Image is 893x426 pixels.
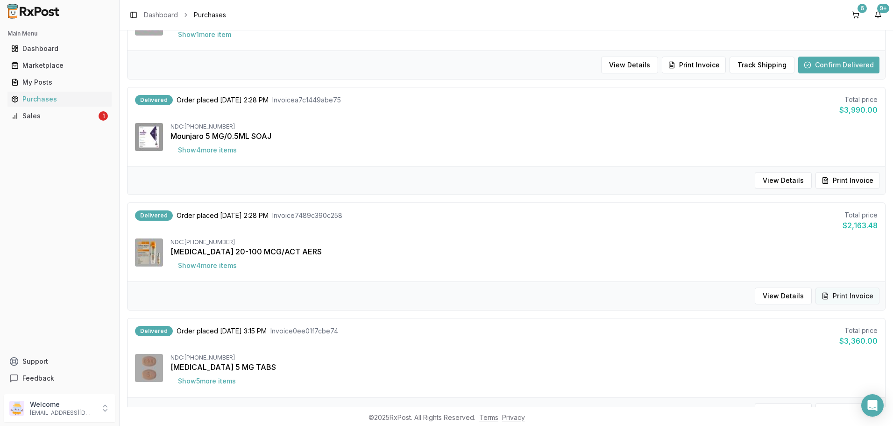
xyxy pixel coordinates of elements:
div: NDC: [PHONE_NUMBER] [170,123,878,130]
button: 6 [848,7,863,22]
div: 1 [99,111,108,121]
div: 6 [858,4,867,13]
div: Purchases [11,94,108,104]
a: My Posts [7,74,112,91]
div: [MEDICAL_DATA] 5 MG TABS [170,361,878,373]
img: User avatar [9,401,24,416]
button: Purchases [4,92,115,107]
div: Delivered [135,95,173,105]
h2: Main Menu [7,30,112,37]
a: Dashboard [7,40,112,57]
span: Purchases [194,10,226,20]
button: Print Invoice [662,57,726,73]
div: Total price [843,210,878,220]
img: Eliquis 5 MG TABS [135,354,163,382]
a: Terms [479,413,498,421]
div: $3,360.00 [839,335,878,347]
button: Confirm Delivered [798,57,879,73]
button: View Details [755,403,812,420]
div: Mounjaro 5 MG/0.5ML SOAJ [170,130,878,142]
div: Sales [11,111,97,121]
button: Show4more items [170,257,244,274]
button: Feedback [4,370,115,387]
button: Sales1 [4,108,115,123]
div: Delivered [135,326,173,336]
div: $2,163.48 [843,220,878,231]
button: My Posts [4,75,115,90]
button: Print Invoice [815,172,879,189]
p: Welcome [30,400,95,409]
a: Marketplace [7,57,112,74]
a: Dashboard [144,10,178,20]
span: Order placed [DATE] 2:28 PM [177,95,269,105]
button: Print Invoice [815,403,879,420]
a: Privacy [502,413,525,421]
button: Print Invoice [815,288,879,304]
span: Order placed [DATE] 3:15 PM [177,326,267,336]
button: View Details [755,288,812,304]
button: Track Shipping [730,57,794,73]
button: Show4more items [170,142,244,159]
span: Invoice 7489c390c258 [272,211,342,220]
p: [EMAIL_ADDRESS][DOMAIN_NAME] [30,409,95,417]
div: Dashboard [11,44,108,53]
div: Delivered [135,210,173,221]
a: Purchases [7,91,112,108]
div: Marketplace [11,61,108,70]
button: View Details [755,172,812,189]
button: View Details [601,57,658,73]
button: Show6cancelled items [133,403,222,420]
div: NDC: [PHONE_NUMBER] [170,238,878,246]
button: Show1more item [170,26,239,43]
span: Invoice a7c1449abe75 [272,95,341,105]
button: Show5more items [170,373,243,390]
div: NDC: [PHONE_NUMBER] [170,354,878,361]
div: Open Intercom Messenger [861,394,884,417]
span: Invoice 0ee01f7cbe74 [270,326,338,336]
img: RxPost Logo [4,4,64,19]
img: Combivent Respimat 20-100 MCG/ACT AERS [135,238,163,267]
span: Order placed [DATE] 2:28 PM [177,211,269,220]
a: Sales1 [7,108,112,124]
button: Dashboard [4,41,115,56]
nav: breadcrumb [144,10,226,20]
div: [MEDICAL_DATA] 20-100 MCG/ACT AERS [170,246,878,257]
button: 9+ [871,7,886,22]
button: Marketplace [4,58,115,73]
div: My Posts [11,78,108,87]
div: $3,990.00 [839,104,878,116]
img: Mounjaro 5 MG/0.5ML SOAJ [135,123,163,151]
button: Support [4,353,115,370]
div: Total price [839,95,878,104]
div: Total price [839,326,878,335]
span: Feedback [22,374,54,383]
div: 9+ [877,4,889,13]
